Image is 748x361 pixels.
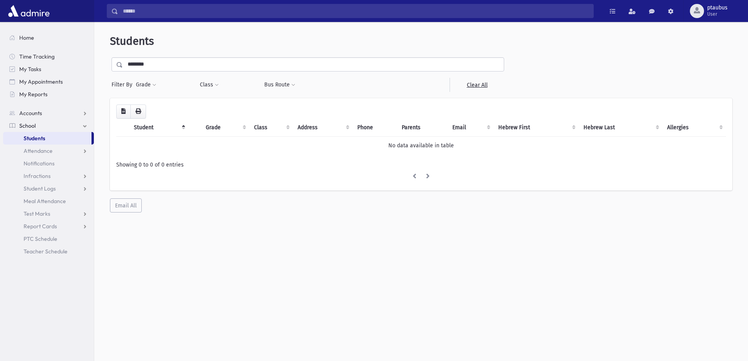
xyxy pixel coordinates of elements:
a: Clear All [450,78,504,92]
span: Students [24,135,45,142]
span: Meal Attendance [24,198,66,205]
th: Student: activate to sort column descending [129,119,188,137]
div: Showing 0 to 0 of 0 entries [116,161,726,169]
span: Filter By [112,81,135,89]
span: User [707,11,728,17]
a: Student Logs [3,182,94,195]
th: Class: activate to sort column ascending [249,119,293,137]
span: My Reports [19,91,48,98]
span: Home [19,34,34,41]
th: Hebrew First: activate to sort column ascending [494,119,578,137]
a: Report Cards [3,220,94,233]
a: Teacher Schedule [3,245,94,258]
th: Parents [397,119,448,137]
a: Test Marks [3,207,94,220]
button: CSV [116,104,131,119]
a: My Reports [3,88,94,101]
a: School [3,119,94,132]
span: PTC Schedule [24,235,57,242]
th: Address: activate to sort column ascending [293,119,353,137]
button: Class [199,78,219,92]
span: Attendance [24,147,53,154]
span: Teacher Schedule [24,248,68,255]
a: Meal Attendance [3,195,94,207]
span: ptaubus [707,5,728,11]
button: Email All [110,198,142,213]
a: Attendance [3,145,94,157]
input: Search [118,4,593,18]
a: Home [3,31,94,44]
span: Test Marks [24,210,50,217]
th: Email: activate to sort column ascending [448,119,494,137]
th: Grade: activate to sort column ascending [201,119,249,137]
span: Accounts [19,110,42,117]
a: PTC Schedule [3,233,94,245]
span: Infractions [24,172,51,180]
td: No data available in table [116,136,726,154]
a: My Appointments [3,75,94,88]
span: Time Tracking [19,53,55,60]
th: Allergies: activate to sort column ascending [662,119,726,137]
span: School [19,122,36,129]
span: Students [110,35,154,48]
button: Grade [135,78,157,92]
a: Time Tracking [3,50,94,63]
button: Bus Route [264,78,296,92]
span: Report Cards [24,223,57,230]
span: My Tasks [19,66,41,73]
th: Hebrew Last: activate to sort column ascending [579,119,663,137]
th: Phone [353,119,397,137]
span: My Appointments [19,78,63,85]
img: AdmirePro [6,3,51,19]
span: Student Logs [24,185,56,192]
a: Accounts [3,107,94,119]
a: Infractions [3,170,94,182]
span: Notifications [24,160,55,167]
button: Print [130,104,146,119]
a: Notifications [3,157,94,170]
a: Students [3,132,91,145]
a: My Tasks [3,63,94,75]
